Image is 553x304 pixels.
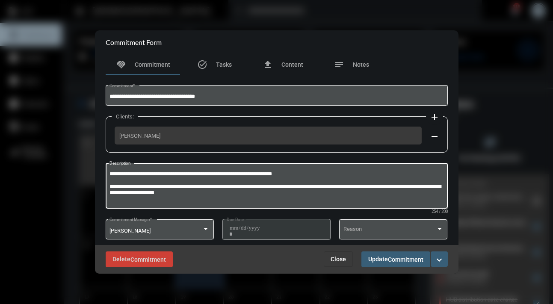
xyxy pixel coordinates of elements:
mat-icon: file_upload [263,59,273,70]
span: Update [368,256,423,263]
button: UpdateCommitment [361,251,430,267]
mat-icon: notes [334,59,344,70]
h2: Commitment Form [106,38,162,46]
span: Commitment [135,61,170,68]
button: DeleteCommitment [106,251,173,267]
span: [PERSON_NAME] [109,227,151,234]
mat-icon: add [429,112,440,122]
mat-icon: expand_more [434,255,444,265]
span: Commitment [388,256,423,263]
mat-icon: task_alt [197,59,207,70]
span: Content [281,61,303,68]
mat-hint: 254 / 200 [432,210,448,214]
mat-icon: handshake [116,59,126,70]
span: Tasks [216,61,232,68]
span: Delete [112,256,166,263]
span: Notes [353,61,369,68]
mat-icon: remove [429,131,440,142]
span: Commitment [130,256,166,263]
span: Close [331,256,346,263]
span: [PERSON_NAME] [119,133,417,139]
label: Clients: [112,113,138,120]
button: Close [324,251,353,267]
